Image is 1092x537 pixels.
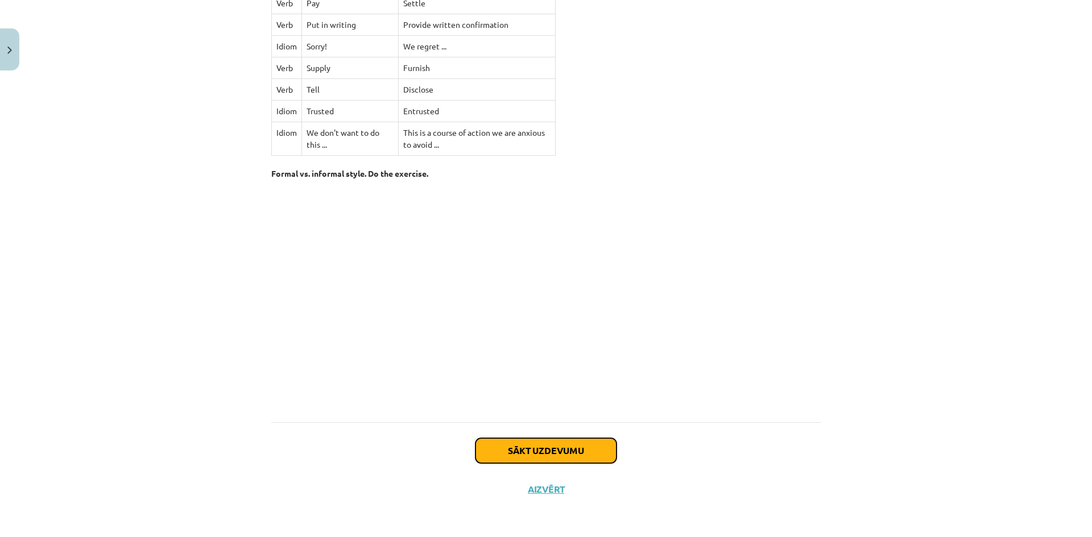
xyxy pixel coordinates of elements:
td: We regret ... [399,35,556,57]
td: Verb [272,14,302,35]
td: Tell [302,78,399,100]
td: Verb [272,57,302,78]
td: Provide written confirmation [399,14,556,35]
td: Trusted [302,100,399,122]
button: Sākt uzdevumu [475,438,617,463]
td: Disclose [399,78,556,100]
td: Entrusted [399,100,556,122]
button: Aizvērt [524,484,568,495]
td: Idiom [272,35,302,57]
td: We don't want to do this ... [302,122,399,155]
td: Verb [272,78,302,100]
td: Furnish [399,57,556,78]
strong: Formal vs. informal style. Do the exercise. [271,168,428,178]
td: Supply [302,57,399,78]
td: Idiom [272,100,302,122]
td: Sorry! [302,35,399,57]
td: This is a course of action we are anxious to avoid ... [399,122,556,155]
img: icon-close-lesson-0947bae3869378f0d4975bcd49f059093ad1ed9edebbc8119c70593378902aed.svg [7,47,12,54]
td: Put in writing [302,14,399,35]
td: Idiom [272,122,302,155]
